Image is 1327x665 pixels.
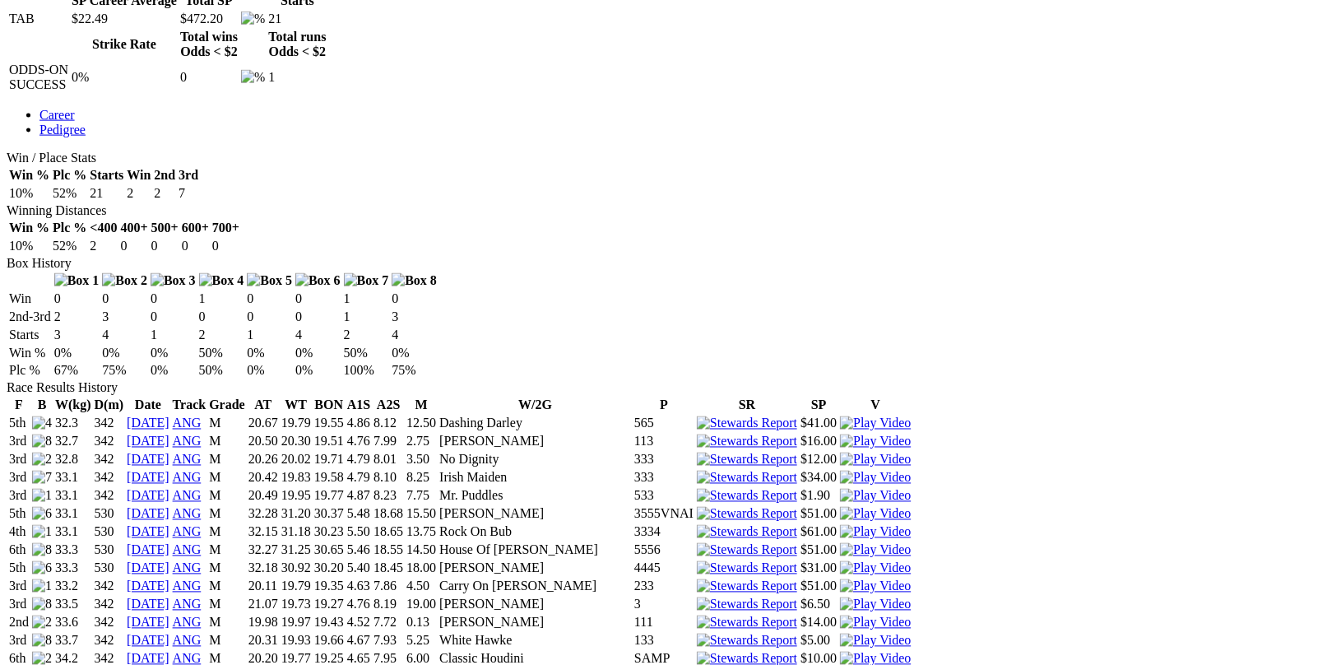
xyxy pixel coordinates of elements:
[127,416,169,430] a: [DATE]
[840,561,911,575] a: View replay
[94,524,125,541] td: 530
[840,543,911,557] a: View replay
[373,452,404,468] td: 8.01
[697,634,797,649] img: Stewards Report
[248,416,279,432] td: 20.67
[153,185,176,202] td: 2
[247,273,292,288] img: Box 5
[39,123,86,137] a: Pedigree
[840,579,911,594] img: Play Video
[373,398,404,414] th: A2S
[127,435,169,449] a: [DATE]
[346,434,371,450] td: 4.76
[208,542,246,559] td: M
[840,525,911,539] a: View replay
[281,542,312,559] td: 31.25
[7,203,1320,218] div: Winning Distances
[127,489,169,503] a: [DATE]
[839,398,912,414] th: V
[208,524,246,541] td: M
[52,185,87,202] td: 52%
[181,220,210,236] th: 600+
[32,471,52,486] img: 7
[127,471,169,485] a: [DATE]
[281,416,312,432] td: 19.79
[406,524,437,541] td: 13.75
[32,489,52,504] img: 1
[101,291,148,307] td: 0
[8,416,30,432] td: 5th
[54,273,100,288] img: Box 1
[8,452,30,468] td: 3rd
[246,309,293,325] td: 0
[313,434,345,450] td: 19.51
[800,524,837,541] td: $61.00
[173,579,202,593] a: ANG
[313,416,345,432] td: 19.55
[198,291,245,307] td: 1
[8,62,69,93] td: ODDS-ON SUCCESS
[126,167,151,184] th: Win
[313,470,345,486] td: 19.58
[54,524,92,541] td: 33.1
[32,543,52,558] img: 8
[696,398,798,414] th: SR
[295,345,341,361] td: 0%
[840,543,911,558] img: Play Video
[438,506,632,523] td: [PERSON_NAME]
[127,543,169,557] a: [DATE]
[94,470,125,486] td: 342
[208,452,246,468] td: M
[840,489,911,504] img: Play Video
[840,579,911,593] a: View replay
[127,507,169,521] a: [DATE]
[800,470,837,486] td: $34.00
[173,525,202,539] a: ANG
[150,345,197,361] td: 0%
[54,434,92,450] td: 32.7
[7,256,1320,271] div: Box History
[8,11,69,27] td: TAB
[94,488,125,505] td: 342
[8,220,50,236] th: Win %
[94,434,125,450] td: 342
[8,345,52,361] td: Win %
[248,488,279,505] td: 20.49
[54,470,92,486] td: 33.1
[373,470,404,486] td: 8.10
[840,616,911,630] img: Play Video
[633,506,694,523] td: 3555VNAI
[438,470,632,486] td: Irish Maiden
[54,416,92,432] td: 32.3
[120,238,149,254] td: 0
[126,185,151,202] td: 2
[840,507,911,522] img: Play Video
[406,416,437,432] td: 12.50
[281,452,312,468] td: 20.02
[246,363,293,379] td: 0%
[198,309,245,325] td: 0
[8,238,50,254] td: 10%
[697,616,797,630] img: Stewards Report
[633,434,694,450] td: 113
[32,579,52,594] img: 1
[346,506,371,523] td: 5.48
[840,471,911,486] img: Play Video
[281,434,312,450] td: 20.30
[150,363,197,379] td: 0%
[150,309,197,325] td: 0
[246,291,293,307] td: 0
[281,470,312,486] td: 19.83
[8,185,50,202] td: 10%
[173,489,202,503] a: ANG
[199,273,244,288] img: Box 4
[8,542,30,559] td: 6th
[211,220,240,236] th: 700+
[241,70,265,85] img: %
[840,489,911,503] a: View replay
[840,634,911,649] img: Play Video
[126,398,170,414] th: Date
[438,488,632,505] td: Mr. Puddles
[697,435,797,449] img: Stewards Report
[267,62,327,93] td: 1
